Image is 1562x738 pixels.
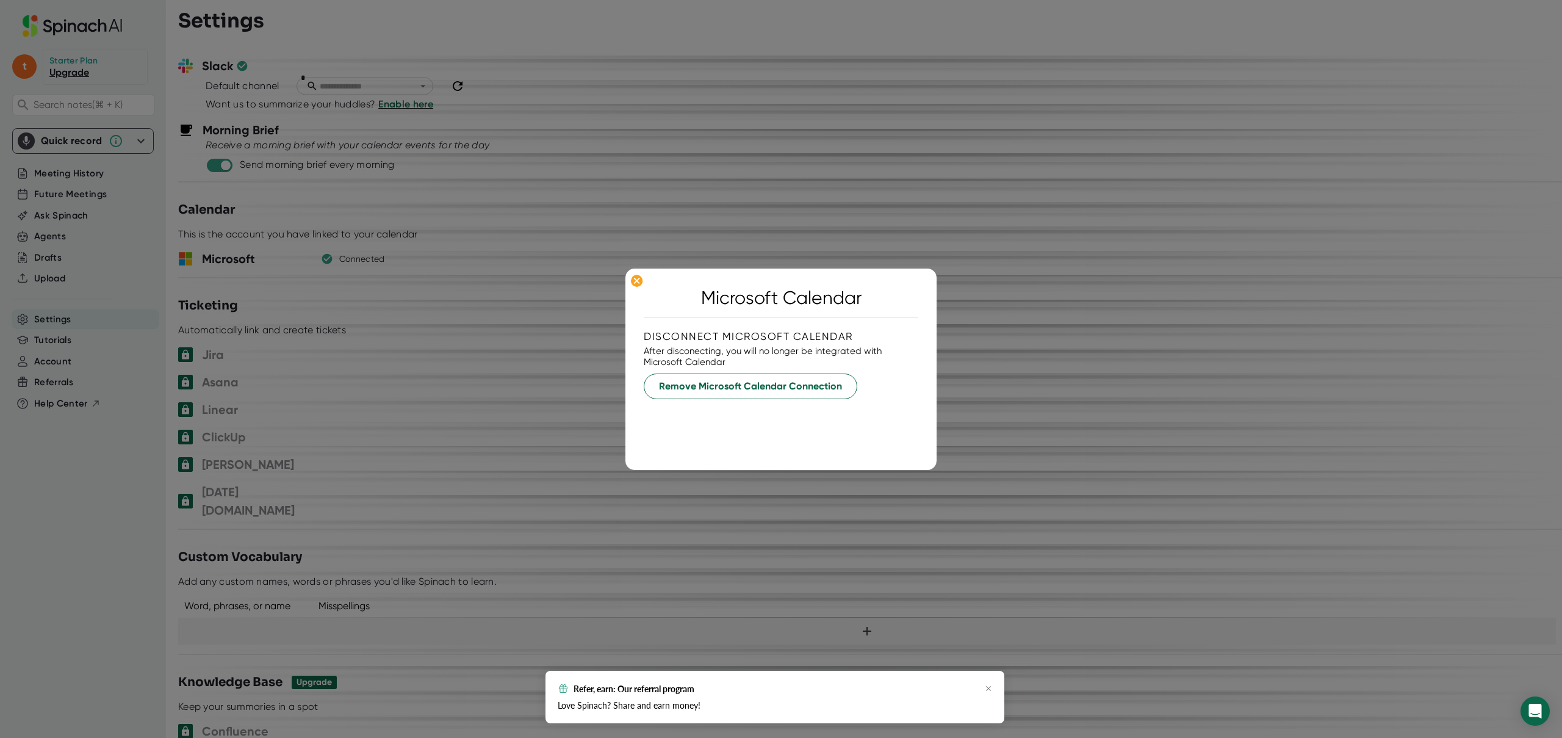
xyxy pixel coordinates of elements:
[659,379,842,394] span: Remove Microsoft Calendar Connection
[644,330,918,342] div: Disconnect Microsoft Calendar
[1521,696,1550,726] div: Open Intercom Messenger
[701,287,862,308] div: Microsoft Calendar
[644,345,918,367] div: After disconecting, you will no longer be integrated with Microsoft Calendar
[644,374,857,399] button: Remove Microsoft Calendar Connection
